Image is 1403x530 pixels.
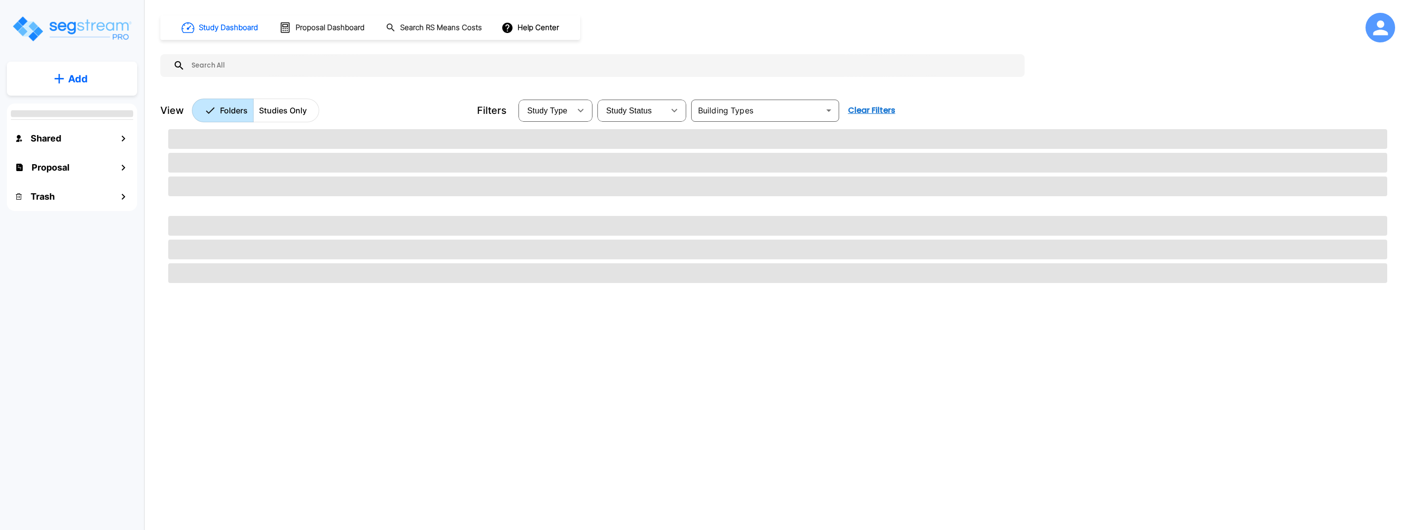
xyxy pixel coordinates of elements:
h1: Study Dashboard [199,22,258,34]
p: Add [68,71,88,86]
input: Building Types [694,104,820,117]
h1: Proposal Dashboard [295,22,365,34]
button: Help Center [499,18,563,37]
p: Shared [31,132,61,145]
div: Select [520,97,571,124]
span: Study Type [527,106,567,115]
h1: Search RS Means Costs [400,22,482,34]
p: View [160,103,184,118]
div: Platform [192,99,319,122]
img: Logo [11,15,132,43]
button: Search RS Means Costs [382,18,487,37]
span: Study Status [606,106,652,115]
button: Proposal Dashboard [275,17,370,38]
p: Filters [477,103,507,118]
div: Select [599,97,665,124]
p: Studies Only [259,105,307,116]
button: Studies Only [253,99,319,122]
button: Open [822,104,836,117]
button: Clear Filters [844,101,899,120]
p: Folders [220,105,248,116]
p: Proposal [32,161,70,174]
button: Folders [192,99,254,122]
button: Add [7,65,137,93]
p: Trash [31,190,55,203]
input: Search All [185,54,1020,77]
button: Study Dashboard [178,17,263,38]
